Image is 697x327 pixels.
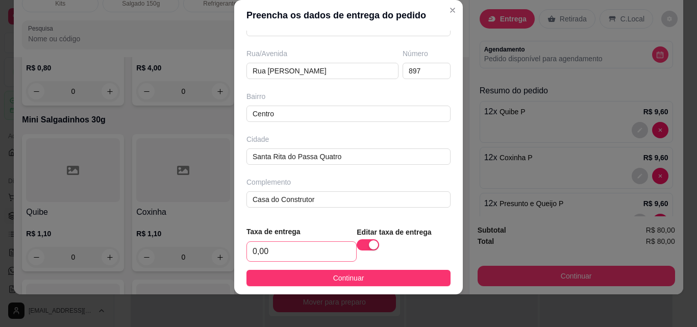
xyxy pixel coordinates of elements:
[246,91,451,102] div: Bairro
[246,106,451,122] input: Ex.: Bairro Jardim
[357,228,431,236] strong: Editar taxa de entrega
[444,2,461,18] button: Close
[246,177,451,187] div: Complemento
[403,63,451,79] input: Ex.: 44
[403,48,451,59] div: Número
[246,228,301,236] strong: Taxa de entrega
[333,272,364,284] span: Continuar
[246,134,451,144] div: Cidade
[246,48,399,59] div: Rua/Avenida
[246,63,399,79] input: Ex.: Rua Oscar Freire
[246,148,451,165] input: Ex.: Santo André
[246,191,451,208] input: ex: próximo ao posto de gasolina
[246,270,451,286] button: Continuar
